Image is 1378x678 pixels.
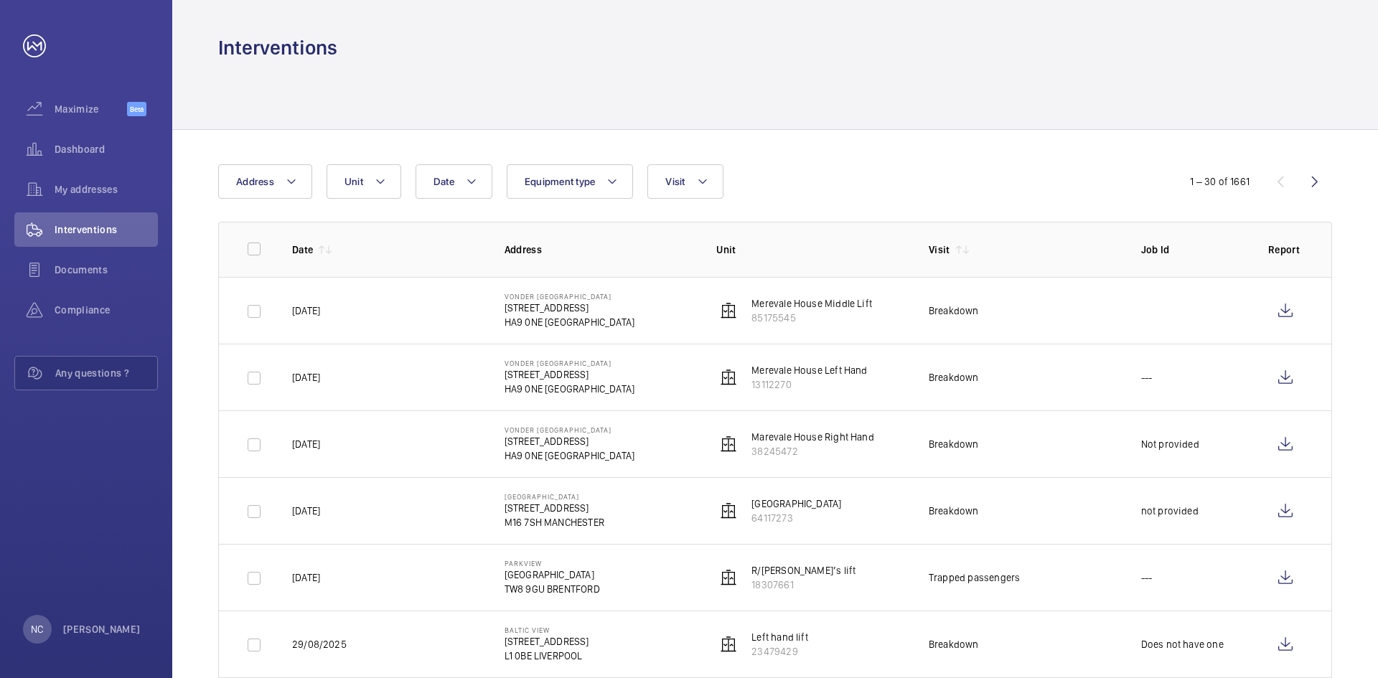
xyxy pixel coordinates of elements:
[929,370,979,385] div: Breakdown
[751,644,808,659] p: 23479429
[55,182,158,197] span: My addresses
[505,359,635,367] p: Vonder [GEOGRAPHIC_DATA]
[505,243,694,257] p: Address
[720,369,737,386] img: elevator.svg
[665,176,685,187] span: Visit
[55,142,158,156] span: Dashboard
[1141,437,1199,451] p: Not provided
[751,430,874,444] p: Marevale House Right Hand
[929,437,979,451] div: Breakdown
[751,563,856,578] p: R/[PERSON_NAME]’s lift
[505,425,635,434] p: Vonder [GEOGRAPHIC_DATA]
[751,578,856,592] p: 18307661
[505,367,635,382] p: [STREET_ADDRESS]
[751,511,841,525] p: 64117273
[505,501,604,515] p: [STREET_ADDRESS]
[63,622,141,636] p: [PERSON_NAME]
[1190,174,1250,189] div: 1 – 30 of 1661
[55,303,158,317] span: Compliance
[327,164,401,199] button: Unit
[1141,504,1199,518] p: not provided
[344,176,363,187] span: Unit
[525,176,596,187] span: Equipment type
[292,370,320,385] p: [DATE]
[505,434,635,448] p: [STREET_ADDRESS]
[292,303,320,318] p: [DATE]
[505,492,604,501] p: [GEOGRAPHIC_DATA]
[505,582,600,596] p: TW8 9GU BRENTFORD
[751,444,874,458] p: 38245472
[416,164,492,199] button: Date
[1141,637,1224,651] p: Does not have one
[929,243,950,257] p: Visit
[505,382,635,396] p: HA9 0NE [GEOGRAPHIC_DATA]
[292,504,320,518] p: [DATE]
[751,377,867,392] p: 13112270
[292,243,313,257] p: Date
[505,515,604,529] p: M16 7SH MANCHESTER
[751,311,872,325] p: 85175545
[31,622,43,636] p: NC
[720,435,737,453] img: elevator.svg
[1141,370,1153,385] p: ---
[647,164,723,199] button: Visit
[720,502,737,519] img: elevator.svg
[55,263,158,277] span: Documents
[751,296,872,311] p: Merevale House Middle Lift
[218,34,337,61] h1: Interventions
[1141,570,1153,585] p: ---
[929,637,979,651] div: Breakdown
[55,366,157,380] span: Any questions ?
[929,570,1020,585] div: Trapped passengers
[433,176,454,187] span: Date
[292,570,320,585] p: [DATE]
[55,222,158,237] span: Interventions
[55,102,127,116] span: Maximize
[505,626,589,634] p: Baltic View
[720,636,737,653] img: elevator.svg
[1141,243,1245,257] p: Job Id
[127,102,146,116] span: Beta
[716,243,906,257] p: Unit
[292,437,320,451] p: [DATE]
[1268,243,1303,257] p: Report
[505,448,635,463] p: HA9 0NE [GEOGRAPHIC_DATA]
[505,559,600,568] p: Parkview
[218,164,312,199] button: Address
[751,496,841,511] p: [GEOGRAPHIC_DATA]
[505,292,635,301] p: Vonder [GEOGRAPHIC_DATA]
[505,634,589,649] p: [STREET_ADDRESS]
[720,569,737,586] img: elevator.svg
[505,315,635,329] p: HA9 0NE [GEOGRAPHIC_DATA]
[505,568,600,582] p: [GEOGRAPHIC_DATA]
[929,504,979,518] div: Breakdown
[236,176,274,187] span: Address
[505,649,589,663] p: L1 0BE LIVERPOOL
[507,164,634,199] button: Equipment type
[751,363,867,377] p: Merevale House Left Hand
[720,302,737,319] img: elevator.svg
[751,630,808,644] p: Left hand lift
[929,303,979,318] div: Breakdown
[505,301,635,315] p: [STREET_ADDRESS]
[292,637,347,651] p: 29/08/2025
